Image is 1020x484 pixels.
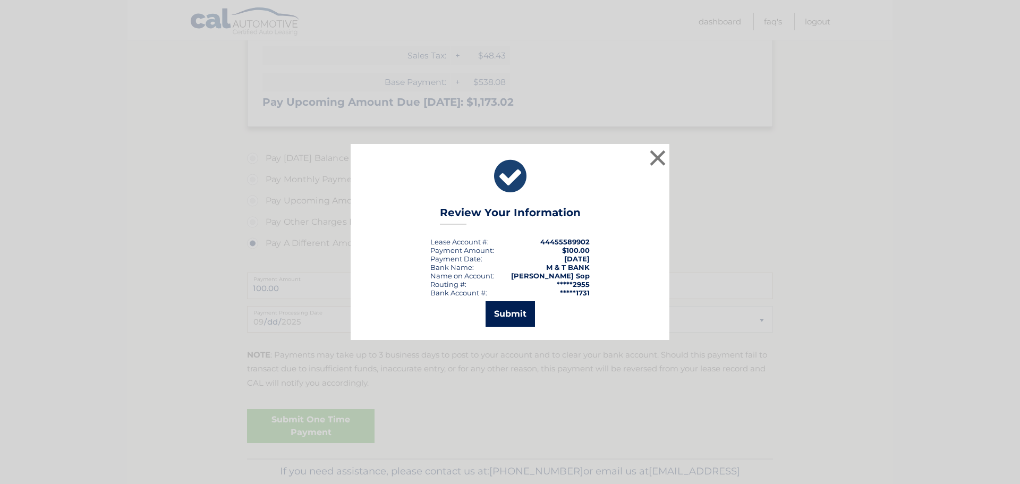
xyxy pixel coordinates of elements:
[430,288,487,297] div: Bank Account #:
[511,271,590,280] strong: [PERSON_NAME] Sop
[430,280,466,288] div: Routing #:
[430,263,474,271] div: Bank Name:
[546,263,590,271] strong: M & T BANK
[440,206,581,225] h3: Review Your Information
[430,254,481,263] span: Payment Date
[430,271,495,280] div: Name on Account:
[486,301,535,327] button: Submit
[562,246,590,254] span: $100.00
[430,254,482,263] div: :
[647,147,668,168] button: ×
[540,237,590,246] strong: 44455589902
[564,254,590,263] span: [DATE]
[430,237,489,246] div: Lease Account #:
[430,246,494,254] div: Payment Amount:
